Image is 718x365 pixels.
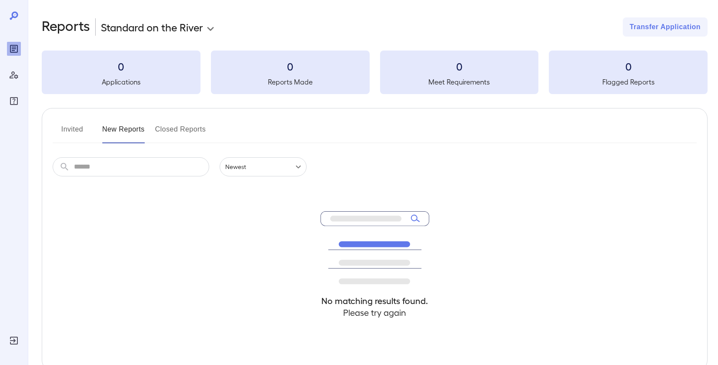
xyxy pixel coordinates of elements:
[211,59,370,73] h3: 0
[42,59,200,73] h3: 0
[7,68,21,82] div: Manage Users
[42,17,90,37] h2: Reports
[42,51,708,94] summary: 0Applications0Reports Made0Meet Requirements0Flagged Reports
[7,42,21,56] div: Reports
[102,122,145,143] button: New Reports
[53,122,92,143] button: Invited
[101,20,203,34] p: Standard on the River
[623,17,708,37] button: Transfer Application
[42,77,200,87] h5: Applications
[7,94,21,108] div: FAQ
[155,122,206,143] button: Closed Reports
[549,59,708,73] h3: 0
[7,334,21,348] div: Log Out
[211,77,370,87] h5: Reports Made
[321,307,429,318] h4: Please try again
[549,77,708,87] h5: Flagged Reports
[380,59,539,73] h3: 0
[220,157,307,176] div: Newest
[321,295,429,307] h4: No matching results found.
[380,77,539,87] h5: Meet Requirements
